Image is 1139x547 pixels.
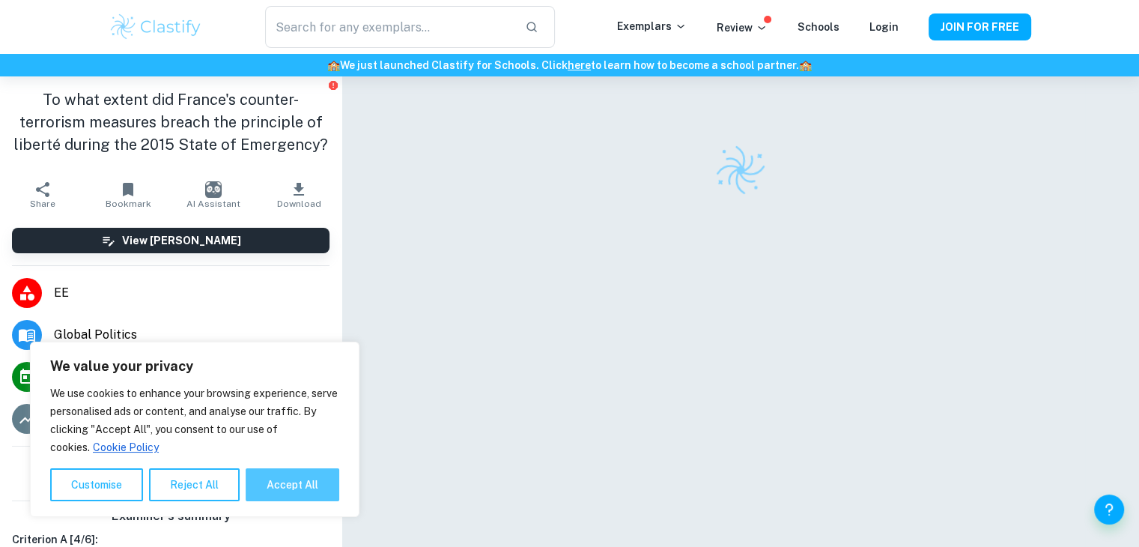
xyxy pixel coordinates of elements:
p: We value your privacy [50,357,339,375]
img: Clastify logo [109,12,204,42]
h6: Examiner's summary [6,507,335,525]
button: Bookmark [85,174,171,216]
span: 🏫 [327,59,340,71]
a: here [568,59,591,71]
button: Report issue [327,79,338,91]
input: Search for any exemplars... [265,6,512,48]
span: Global Politics [54,326,329,344]
div: We value your privacy [30,342,359,517]
span: 🏫 [799,59,812,71]
button: Reject All [149,468,240,501]
button: AI Assistant [171,174,256,216]
h6: We just launched Clastify for Schools. Click to learn how to become a school partner. [3,57,1136,73]
img: Clastify logo [711,141,770,199]
button: Accept All [246,468,339,501]
span: EE [54,284,329,302]
span: Download [277,199,321,209]
button: JOIN FOR FREE [929,13,1031,40]
a: Schools [798,21,839,33]
span: Share [30,199,55,209]
button: Customise [50,468,143,501]
button: Download [256,174,341,216]
p: We use cookies to enhance your browsing experience, serve personalised ads or content, and analys... [50,384,339,456]
h1: To what extent did France's counter-terrorism measures breach the principle of liberté during the... [12,88,329,156]
a: Cookie Policy [92,441,160,454]
span: Bookmark [106,199,151,209]
a: Login [869,21,899,33]
button: Help and Feedback [1094,495,1124,525]
img: AI Assistant [205,181,222,198]
p: Exemplars [617,18,687,34]
h6: View [PERSON_NAME] [122,232,241,249]
p: Review [717,19,768,36]
span: AI Assistant [186,199,240,209]
button: View [PERSON_NAME] [12,228,329,253]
